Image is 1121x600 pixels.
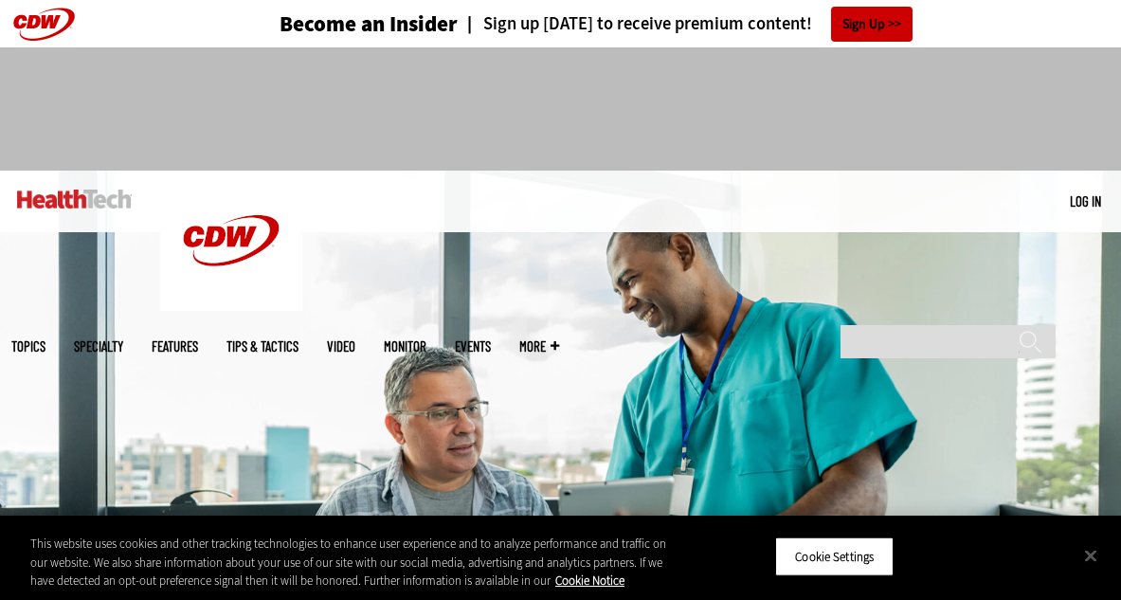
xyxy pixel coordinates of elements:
a: Video [327,339,355,354]
a: CDW [160,296,302,316]
h3: Become an Insider [280,13,458,35]
span: More [519,339,559,354]
a: Events [455,339,491,354]
a: Sign up [DATE] to receive premium content! [458,15,812,33]
span: Topics [11,339,45,354]
span: Specialty [74,339,123,354]
button: Cookie Settings [775,536,894,576]
div: This website uses cookies and other tracking technologies to enhance user experience and to analy... [30,535,673,591]
div: User menu [1070,191,1101,211]
a: More information about your privacy [555,573,624,589]
iframe: advertisement [216,66,906,152]
a: MonITor [384,339,426,354]
a: Features [152,339,198,354]
a: Log in [1070,192,1101,209]
button: Close [1070,535,1112,576]
a: Become an Insider [208,13,458,35]
a: Sign Up [831,7,913,42]
img: Home [17,190,132,209]
img: Home [160,171,302,311]
a: Tips & Tactics [226,339,298,354]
